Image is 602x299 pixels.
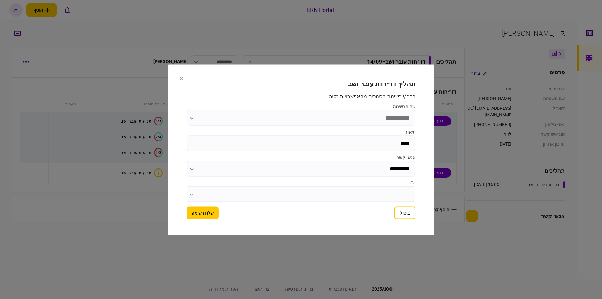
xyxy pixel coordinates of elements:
[187,179,415,186] div: Cc
[187,161,415,176] input: אנשי קשר
[187,135,415,151] input: תיאור
[187,206,219,219] button: שלח רשימה
[187,103,415,110] label: שם הרשימה
[394,206,415,219] button: ביטול
[187,80,415,88] h2: תהליך דו״חות עובר ושב
[187,93,415,100] div: בחר/י רשימת מסמכים מהאפשרויות מטה .
[187,154,415,161] label: אנשי קשר
[187,110,415,125] input: שם הרשימה
[187,129,415,135] label: תיאור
